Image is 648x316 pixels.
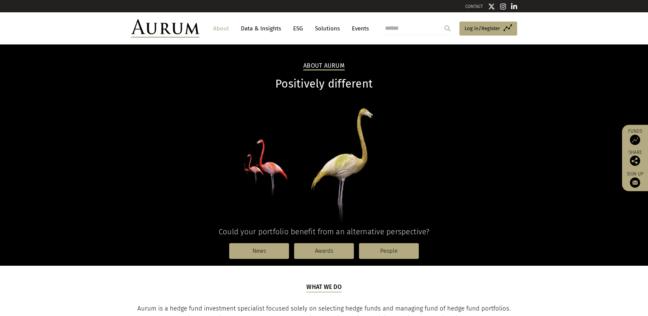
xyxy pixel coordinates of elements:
[465,24,500,32] span: Log in/Register
[290,22,306,35] a: ESG
[625,171,645,188] a: Sign up
[630,177,640,188] img: Sign up to our newsletter
[131,19,199,38] img: Aurum
[441,22,454,35] input: Submit
[625,128,645,145] a: Funds
[303,62,345,70] h2: About Aurum
[500,3,506,10] img: Instagram icon
[459,22,517,36] a: Log in/Register
[312,22,343,35] a: Solutions
[511,3,517,10] img: Linkedin icon
[210,22,232,35] a: About
[630,156,640,166] img: Share this post
[237,22,285,35] a: Data & Insights
[630,135,640,145] img: Access Funds
[625,150,645,166] div: Share
[294,243,354,259] a: Awards
[131,227,517,236] h4: Could your portfolio benefit from an alternative perspective?
[348,22,369,35] a: Events
[306,283,342,292] h5: What we do
[131,77,517,91] h1: Positively different
[488,3,495,10] img: Twitter icon
[229,243,289,259] a: News
[359,243,419,259] a: People
[465,4,483,9] a: CONTACT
